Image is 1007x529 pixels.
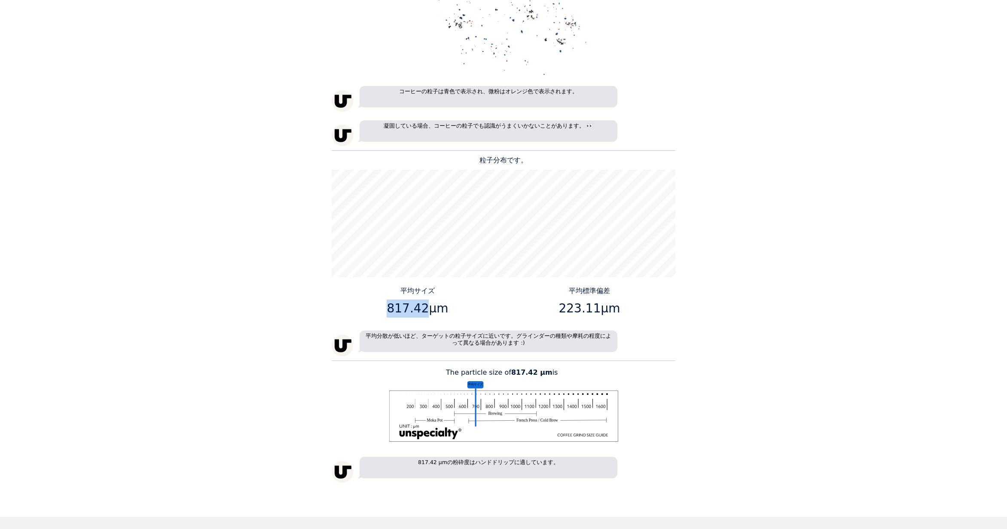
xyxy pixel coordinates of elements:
[332,335,353,356] img: unspecialty-logo
[507,300,672,318] p: 223.11μm
[335,286,500,296] p: 平均サイズ
[332,461,353,483] img: unspecialty-logo
[360,457,617,478] p: 817.42 µmの粉砕度はハンドドリップに適しています。
[335,300,500,318] p: 817.42μm
[360,120,617,142] p: 凝固している場合、コーヒーの粒子でも認識がうまくいかないことがあります。 👀
[507,286,672,296] p: 平均標準偏差
[360,86,617,107] p: コーヒーの粒子は青色で表示され、微粉はオレンジ色で表示されます。
[332,155,675,165] p: 粒子分布です。
[360,330,617,352] p: 平均分散が低いほど、ターゲットの粒子サイズに近いです。グラインダーの種類や摩耗の程度によって異なる場合があります :)
[468,382,483,386] tspan: 平均サイズ
[332,367,675,378] p: The particle size of is
[332,125,353,146] img: unspecialty-logo
[511,368,552,376] b: 817.42 μm
[332,90,353,112] img: unspecialty-logo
